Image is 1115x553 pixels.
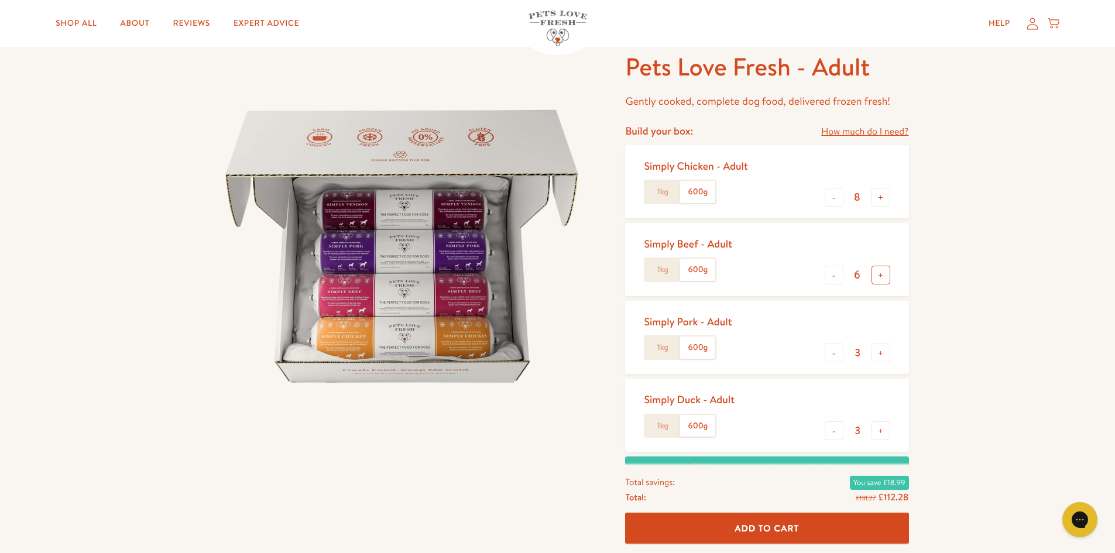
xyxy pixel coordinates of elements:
[625,124,693,138] h4: Build your box:
[625,475,675,490] span: Total savings:
[625,456,908,480] div: 🎉 We're wagging our tails, that's 10% off now
[625,92,908,111] p: Gently cooked, complete dog food, delivered frozen fresh!
[825,266,843,284] button: -
[645,181,680,203] label: 1kg
[644,315,732,328] div: Simply Pork - Adult
[680,415,715,437] label: 600g
[878,491,908,504] span: £112.28
[735,522,800,534] span: Add To Cart
[825,344,843,362] button: -
[645,336,680,359] label: 1kg
[872,421,890,440] button: +
[46,12,106,35] a: Shop All
[872,344,890,362] button: +
[625,51,908,83] h1: Pets Love Fresh - Adult
[224,12,308,35] a: Expert Advice
[825,421,843,440] button: -
[625,513,908,544] button: Add To Cart
[207,51,598,442] img: Pets Love Fresh - Adult
[680,259,715,281] label: 600g
[979,12,1020,35] a: Help
[164,12,219,35] a: Reviews
[1056,498,1103,541] iframe: Gorgias live chat messenger
[644,159,747,173] div: Simply Chicken - Adult
[872,266,890,284] button: +
[825,188,843,207] button: -
[856,493,876,503] s: £131.27
[850,476,909,490] span: You save £18.99
[644,237,732,250] div: Simply Beef - Adult
[645,415,680,437] label: 1kg
[625,490,646,505] span: Total:
[645,259,680,281] label: 1kg
[680,181,715,203] label: 600g
[821,124,908,140] a: How much do I need?
[644,393,735,406] div: Simply Duck - Adult
[872,188,890,207] button: +
[111,12,159,35] a: About
[529,11,587,46] img: Pets Love Fresh
[680,336,715,359] label: 600g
